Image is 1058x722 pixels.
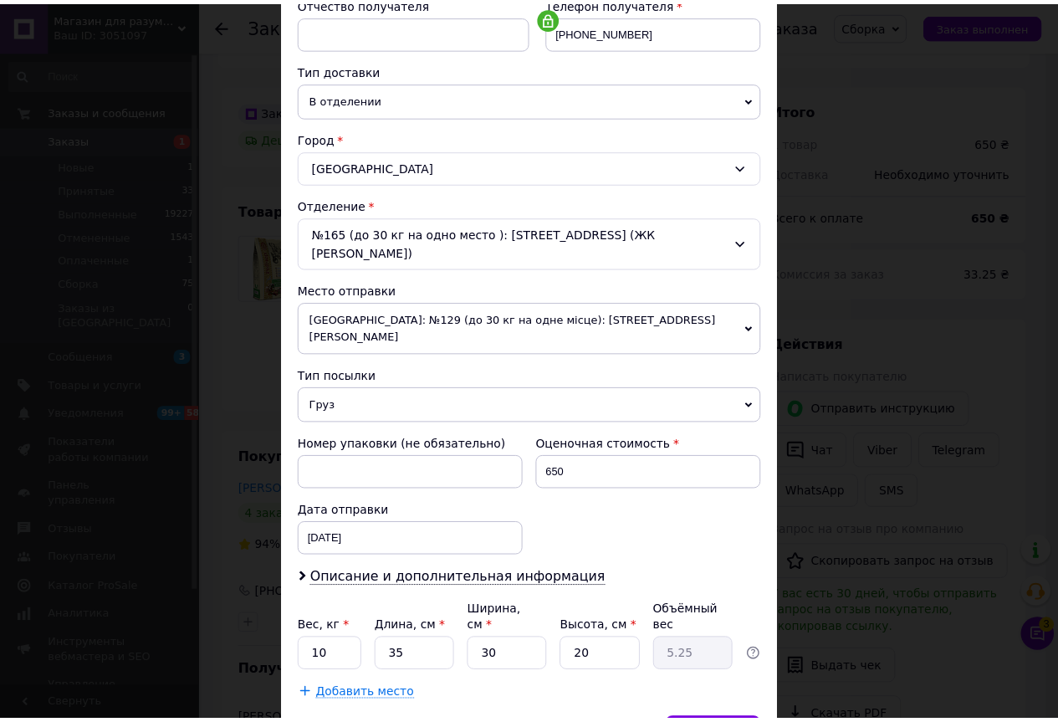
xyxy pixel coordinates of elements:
span: Груз [301,387,769,422]
label: Ширина, см [473,604,526,634]
div: Оценочная стоимость [542,436,769,453]
div: Номер упаковки (не обязательно) [301,436,529,453]
span: Место отправки [301,284,401,297]
div: Дата отправки [301,503,529,520]
div: Отделение [301,197,769,213]
input: +380 [552,14,769,48]
div: [GEOGRAPHIC_DATA] [301,150,769,183]
span: Тип посылки [301,369,380,382]
label: Длина, см [379,621,450,634]
span: Описание и дополнительная информация [314,571,612,587]
div: Город [301,130,769,146]
span: В отделении [301,81,769,116]
span: Тип доставки [301,63,385,76]
label: Вес, кг [301,621,353,634]
label: Высота, см [566,621,643,634]
span: Добавить место [319,688,419,702]
div: Объёмный вес [661,602,741,636]
div: №165 (до 30 кг на одно место ): [STREET_ADDRESS] (ЖК [PERSON_NAME]) [301,217,769,269]
span: [GEOGRAPHIC_DATA]: №129 (до 30 кг на одне місце): [STREET_ADDRESS][PERSON_NAME] [301,302,769,354]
